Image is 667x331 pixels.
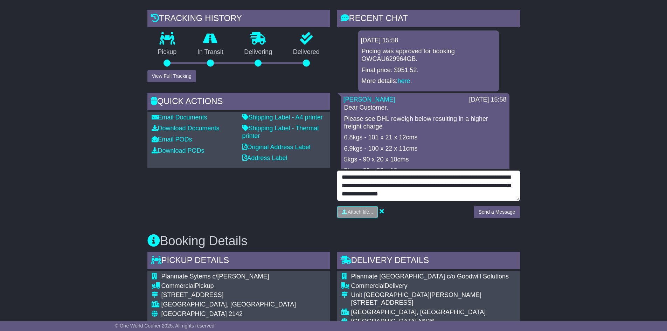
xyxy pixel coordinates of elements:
[187,48,234,56] p: In Transit
[147,234,520,248] h3: Booking Details
[398,77,410,84] a: here
[152,136,192,143] a: Email PODs
[242,125,319,139] a: Shipping Label - Thermal printer
[161,301,320,309] div: [GEOGRAPHIC_DATA], [GEOGRAPHIC_DATA]
[161,273,269,280] span: Planmate Sytems c/[PERSON_NAME]
[147,93,330,112] div: Quick Actions
[161,291,320,299] div: [STREET_ADDRESS]
[361,37,496,44] div: [DATE] 15:58
[351,318,417,325] span: [GEOGRAPHIC_DATA]
[351,291,509,299] div: Unit [GEOGRAPHIC_DATA][PERSON_NAME]
[351,299,509,307] div: [STREET_ADDRESS]
[152,125,220,132] a: Download Documents
[351,282,385,289] span: Commercial
[161,310,227,317] span: [GEOGRAPHIC_DATA]
[337,10,520,29] div: RECENT CHAT
[337,252,520,271] div: Delivery Details
[152,147,204,154] a: Download PODs
[283,48,330,56] p: Delivered
[344,115,506,130] p: Please see DHL reweigh below resulting in a higher freight charge
[147,70,196,82] button: View Full Tracking
[242,144,311,151] a: Original Address Label
[362,77,495,85] p: More details: .
[344,167,506,175] p: 5kgs - 90 x 20 x 10cms
[344,156,506,164] p: 5kgs - 90 x 20 x 10cms
[161,282,195,289] span: Commercial
[344,134,506,142] p: 6.8kgs - 101 x 21 x 12cms
[242,114,323,121] a: Shipping Label - A4 printer
[229,310,243,317] span: 2142
[234,48,283,56] p: Delivering
[351,282,509,290] div: Delivery
[147,48,187,56] p: Pickup
[362,67,495,74] p: Final price: $951.52.
[344,145,506,153] p: 6.9kgs - 100 x 22 x 11cms
[362,48,495,63] p: Pricing was approved for booking OWCAU629964GB.
[469,96,507,104] div: [DATE] 15:58
[242,154,287,161] a: Address Label
[418,318,435,325] span: NN36
[351,309,509,316] div: [GEOGRAPHIC_DATA], [GEOGRAPHIC_DATA]
[343,96,395,103] a: [PERSON_NAME]
[147,10,330,29] div: Tracking history
[115,323,216,329] span: © One World Courier 2025. All rights reserved.
[474,206,520,218] button: Send a Message
[147,252,330,271] div: Pickup Details
[351,273,509,280] span: Planmate [GEOGRAPHIC_DATA] c/o Goodwill Solutions
[152,114,207,121] a: Email Documents
[161,282,320,290] div: Pickup
[344,104,506,112] p: Dear Customer,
